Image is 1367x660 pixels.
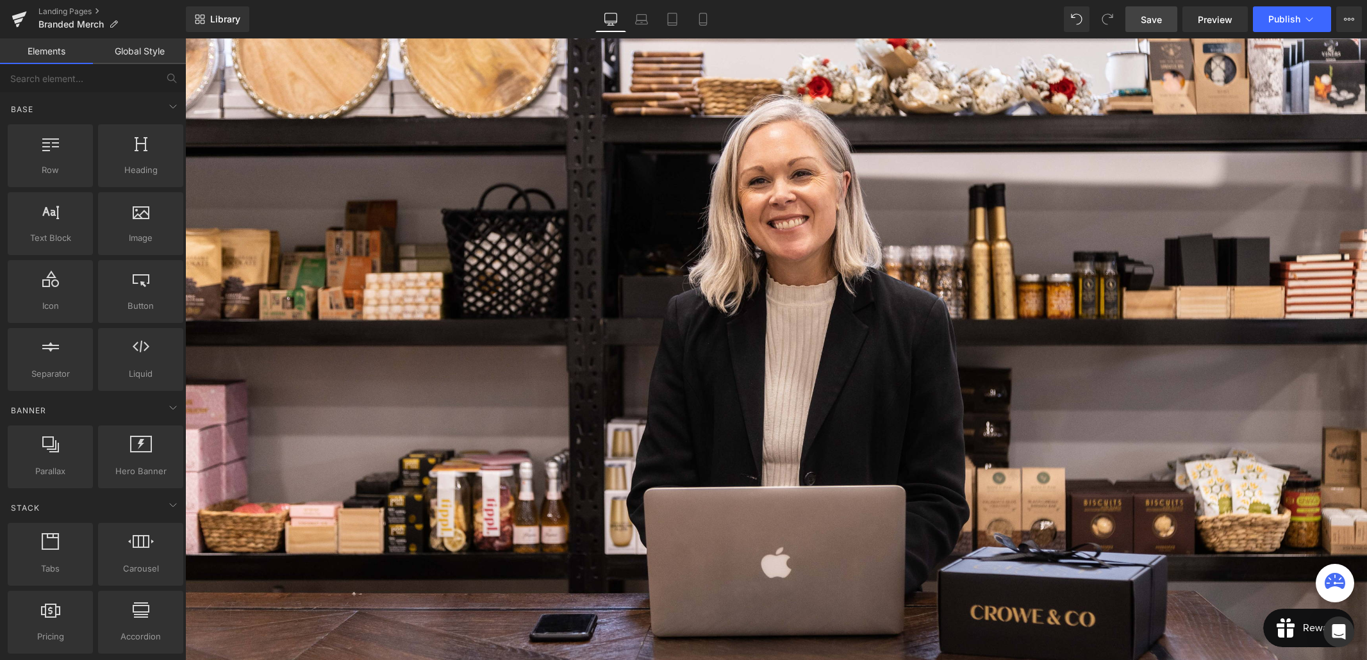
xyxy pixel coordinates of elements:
a: Preview [1182,6,1248,32]
span: Accordion [102,630,179,643]
a: New Library [186,6,249,32]
button: Undo [1064,6,1089,32]
button: Redo [1095,6,1120,32]
span: Base [10,103,35,115]
span: Image [102,231,179,245]
span: Preview [1198,13,1232,26]
span: Liquid [102,367,179,381]
button: Publish [1253,6,1331,32]
span: Publish [1268,14,1300,24]
a: Tablet [657,6,688,32]
span: Text Block [12,231,89,245]
button: More [1336,6,1362,32]
span: Branded Merch [38,19,104,29]
span: Stack [10,502,41,514]
a: Mobile [688,6,718,32]
span: Button [102,299,179,313]
span: Pricing [12,630,89,643]
span: Tabs [12,562,89,575]
span: Heading [102,163,179,177]
span: Icon [12,299,89,313]
div: Open Intercom Messenger [1323,616,1354,647]
a: Desktop [595,6,626,32]
span: Banner [10,404,47,417]
a: Laptop [626,6,657,32]
a: Global Style [93,38,186,64]
span: Parallax [12,465,89,478]
span: Hero Banner [102,465,179,478]
a: Landing Pages [38,6,186,17]
span: Row [12,163,89,177]
iframe: Button to open loyalty program pop-up [1078,570,1169,609]
span: Separator [12,367,89,381]
span: Library [210,13,240,25]
span: Save [1141,13,1162,26]
span: Carousel [102,562,179,575]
